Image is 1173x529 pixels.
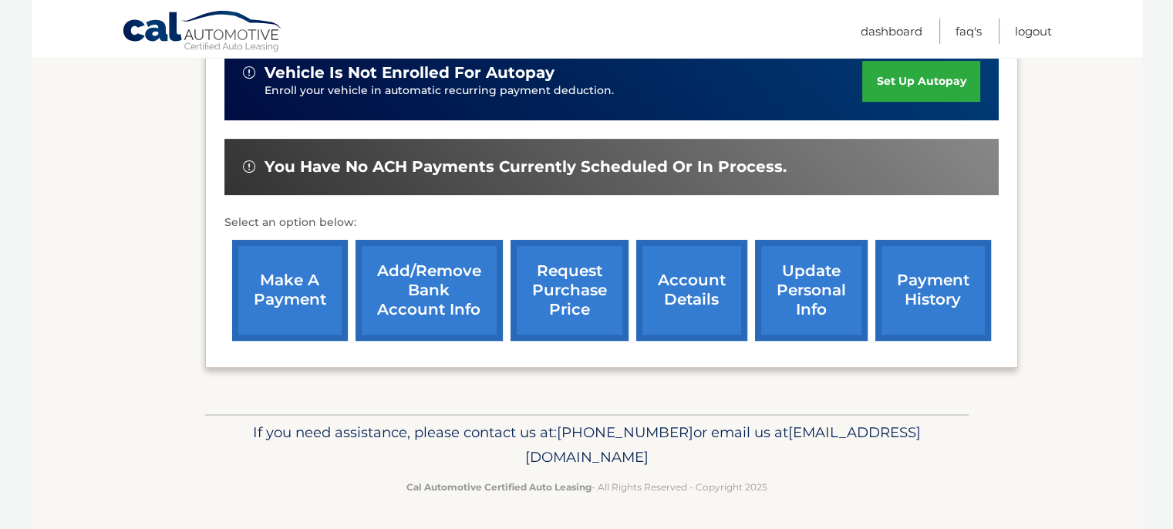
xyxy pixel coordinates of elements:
a: Logout [1015,19,1052,44]
a: Dashboard [861,19,922,44]
p: Select an option below: [224,214,999,232]
p: If you need assistance, please contact us at: or email us at [215,420,959,470]
a: payment history [875,240,991,341]
a: Add/Remove bank account info [356,240,503,341]
a: request purchase price [511,240,629,341]
p: - All Rights Reserved - Copyright 2025 [215,479,959,495]
a: make a payment [232,240,348,341]
strong: Cal Automotive Certified Auto Leasing [406,481,592,493]
span: vehicle is not enrolled for autopay [265,63,554,83]
a: account details [636,240,747,341]
a: Cal Automotive [122,10,284,55]
a: update personal info [755,240,868,341]
p: Enroll your vehicle in automatic recurring payment deduction. [265,83,863,99]
a: set up autopay [862,61,979,102]
span: [PHONE_NUMBER] [557,423,693,441]
span: You have no ACH payments currently scheduled or in process. [265,157,787,177]
img: alert-white.svg [243,160,255,173]
img: alert-white.svg [243,66,255,79]
a: FAQ's [956,19,982,44]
